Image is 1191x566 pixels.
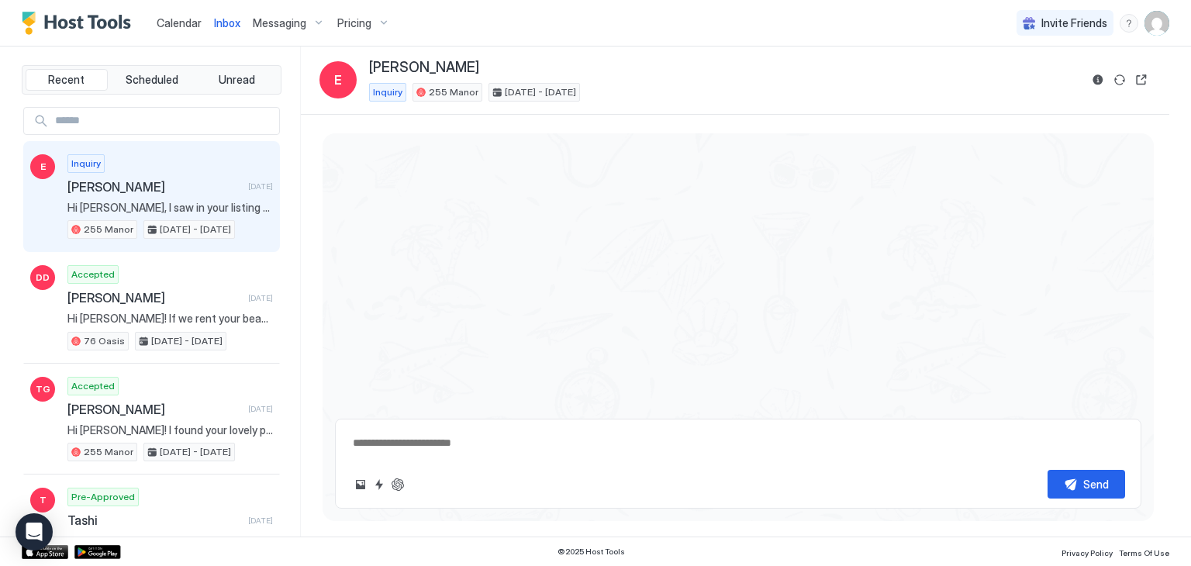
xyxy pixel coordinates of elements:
span: Inquiry [373,85,402,99]
span: Pricing [337,16,371,30]
div: User profile [1144,11,1169,36]
span: Unread [219,73,255,87]
span: Accepted [71,267,115,281]
a: App Store [22,545,68,559]
span: [DATE] [248,404,273,414]
span: [DATE] - [DATE] [151,334,223,348]
span: E [40,160,46,174]
span: Messaging [253,16,306,30]
span: [DATE] - [DATE] [160,223,231,236]
button: Scheduled [111,69,193,91]
span: E [334,71,342,89]
span: [DATE] [248,516,273,526]
span: [DATE] [248,293,273,303]
a: Host Tools Logo [22,12,138,35]
span: Accepted [71,379,115,393]
span: [PERSON_NAME] [67,179,242,195]
button: Open reservation [1132,71,1151,89]
a: Privacy Policy [1062,544,1113,560]
div: Open Intercom Messenger [16,513,53,550]
button: ChatGPT Auto Reply [388,475,407,494]
span: Inbox [214,16,240,29]
button: Upload image [351,475,370,494]
div: tab-group [22,65,281,95]
span: Hi [PERSON_NAME]! If we rent your beautiful home, on 8/30 - 9/1 will the animals be there? We are... [67,312,273,326]
span: [PERSON_NAME] [67,290,242,305]
span: Hi! My friends booked the house that’s 1st picture is a bunch of black chairs. Is this close to t... [67,534,273,548]
button: Recent [26,69,108,91]
span: 255 Manor [84,223,133,236]
span: Recent [48,73,85,87]
span: Privacy Policy [1062,548,1113,557]
span: Pre-Approved [71,490,135,504]
div: Send [1083,476,1109,492]
div: menu [1120,14,1138,33]
span: 76 Oasis [84,334,125,348]
span: Calendar [157,16,202,29]
span: Scheduled [126,73,178,87]
span: [PERSON_NAME] [67,402,242,417]
button: Reservation information [1089,71,1107,89]
button: Sync reservation [1110,71,1129,89]
span: TG [36,382,50,396]
button: Unread [195,69,278,91]
span: Invite Friends [1041,16,1107,30]
button: Quick reply [370,475,388,494]
button: Send [1048,470,1125,499]
span: [PERSON_NAME] [369,59,479,77]
span: © 2025 Host Tools [558,547,625,557]
span: 255 Manor [429,85,478,99]
span: DD [36,271,50,285]
span: Tashi [67,513,242,528]
span: Hi [PERSON_NAME]! I found your lovely property while trying to find a vacation rental for our fam... [67,423,273,437]
a: Terms Of Use [1119,544,1169,560]
span: Inquiry [71,157,101,171]
span: Terms Of Use [1119,548,1169,557]
span: T [40,493,47,507]
span: [DATE] [248,181,273,192]
span: Hi [PERSON_NAME], I saw in your listing that your property can be used for small weddings and I’m... [67,201,273,215]
span: 255 Manor [84,445,133,459]
span: [DATE] - [DATE] [160,445,231,459]
span: [DATE] - [DATE] [505,85,576,99]
a: Google Play Store [74,545,121,559]
input: Input Field [49,108,279,134]
a: Calendar [157,15,202,31]
a: Inbox [214,15,240,31]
